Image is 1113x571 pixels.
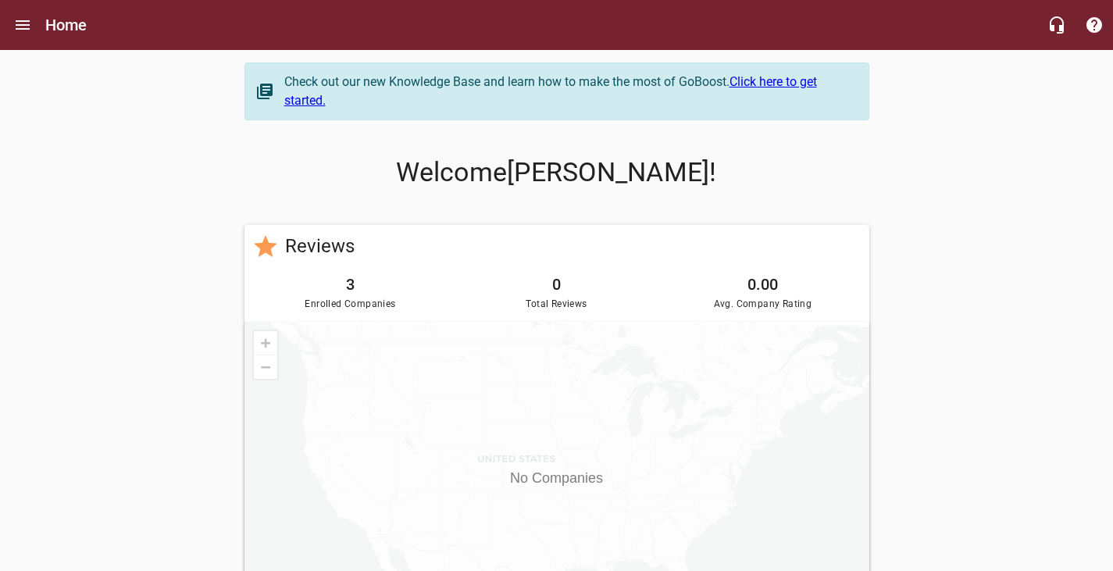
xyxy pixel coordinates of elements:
p: Welcome [PERSON_NAME] ! [244,157,869,188]
span: Avg. Company Rating [665,297,859,312]
h6: Home [45,12,87,37]
a: Reviews [285,235,355,257]
span: Total Reviews [459,297,653,312]
button: Live Chat [1038,6,1076,44]
div: Check out our new Knowledge Base and learn how to make the most of GoBoost. [284,73,853,110]
h6: 3 [254,272,448,297]
button: Open drawer [4,6,41,44]
h6: 0.00 [665,272,859,297]
h6: 0 [459,272,653,297]
span: Enrolled Companies [254,297,448,312]
button: Support Portal [1076,6,1113,44]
